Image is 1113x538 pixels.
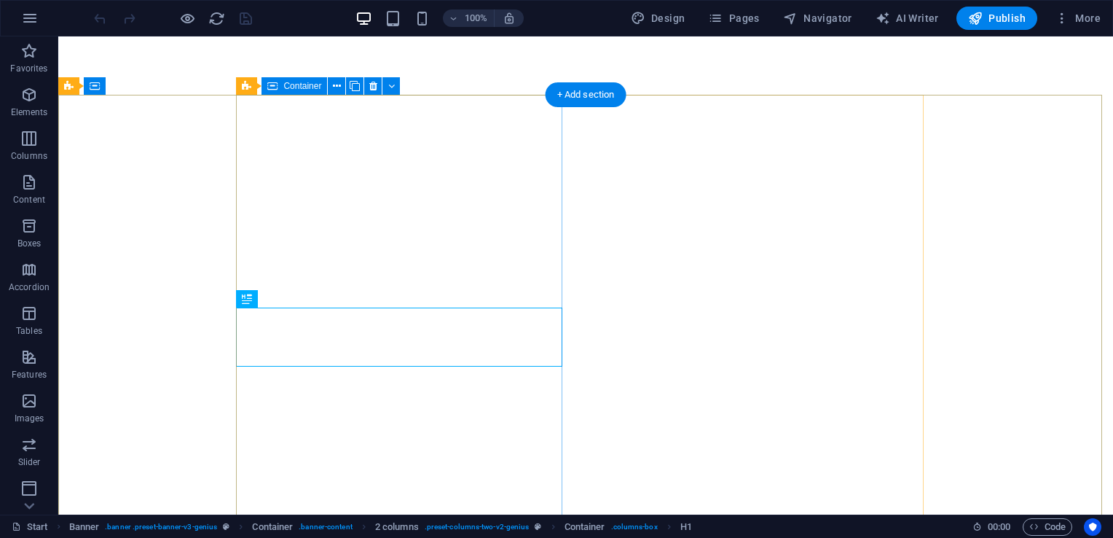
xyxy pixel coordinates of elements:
span: Navigator [783,11,852,26]
i: This element is a customizable preset [535,523,541,531]
button: reload [208,9,225,27]
span: Container [283,82,321,90]
p: Features [12,369,47,381]
span: More [1055,11,1101,26]
p: Images [15,413,44,424]
button: AI Writer [870,7,945,30]
p: Favorites [10,63,47,74]
h6: 100% [465,9,488,27]
span: . preset-columns-two-v2-genius [425,518,530,536]
span: Click to select. Double-click to edit [252,518,293,536]
p: Columns [11,150,47,162]
nav: breadcrumb [69,518,692,536]
p: Elements [11,106,48,118]
button: Pages [702,7,765,30]
span: 00 00 [988,518,1010,536]
button: Publish [956,7,1037,30]
p: Accordion [9,281,50,293]
button: More [1049,7,1106,30]
button: Code [1023,518,1072,536]
button: Usercentrics [1084,518,1101,536]
span: Click to select. Double-click to edit [565,518,605,536]
span: Pages [708,11,759,26]
i: On resize automatically adjust zoom level to fit chosen device. [503,12,516,25]
span: Code [1029,518,1066,536]
button: Navigator [777,7,858,30]
span: . banner .preset-banner-v3-genius [105,518,217,536]
span: Publish [968,11,1026,26]
h6: Session time [972,518,1011,536]
span: Click to select. Double-click to edit [680,518,692,536]
p: Boxes [17,238,42,249]
span: Click to select. Double-click to edit [375,518,419,536]
button: 100% [443,9,495,27]
i: Reload page [208,10,225,27]
div: Design (Ctrl+Alt+Y) [625,7,691,30]
span: : [998,521,1000,532]
span: Design [631,11,685,26]
p: Tables [16,325,42,337]
p: Content [13,194,45,206]
a: Click to cancel selection. Double-click to open Pages [12,518,48,536]
span: AI Writer [876,11,939,26]
span: Click to select. Double-click to edit [69,518,100,536]
span: . banner-content [299,518,352,536]
div: + Add section [546,82,626,107]
button: Design [625,7,691,30]
i: This element is a customizable preset [223,523,229,531]
span: . columns-box [611,518,658,536]
p: Slider [18,456,41,468]
button: Click here to leave preview mode and continue editing [178,9,196,27]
